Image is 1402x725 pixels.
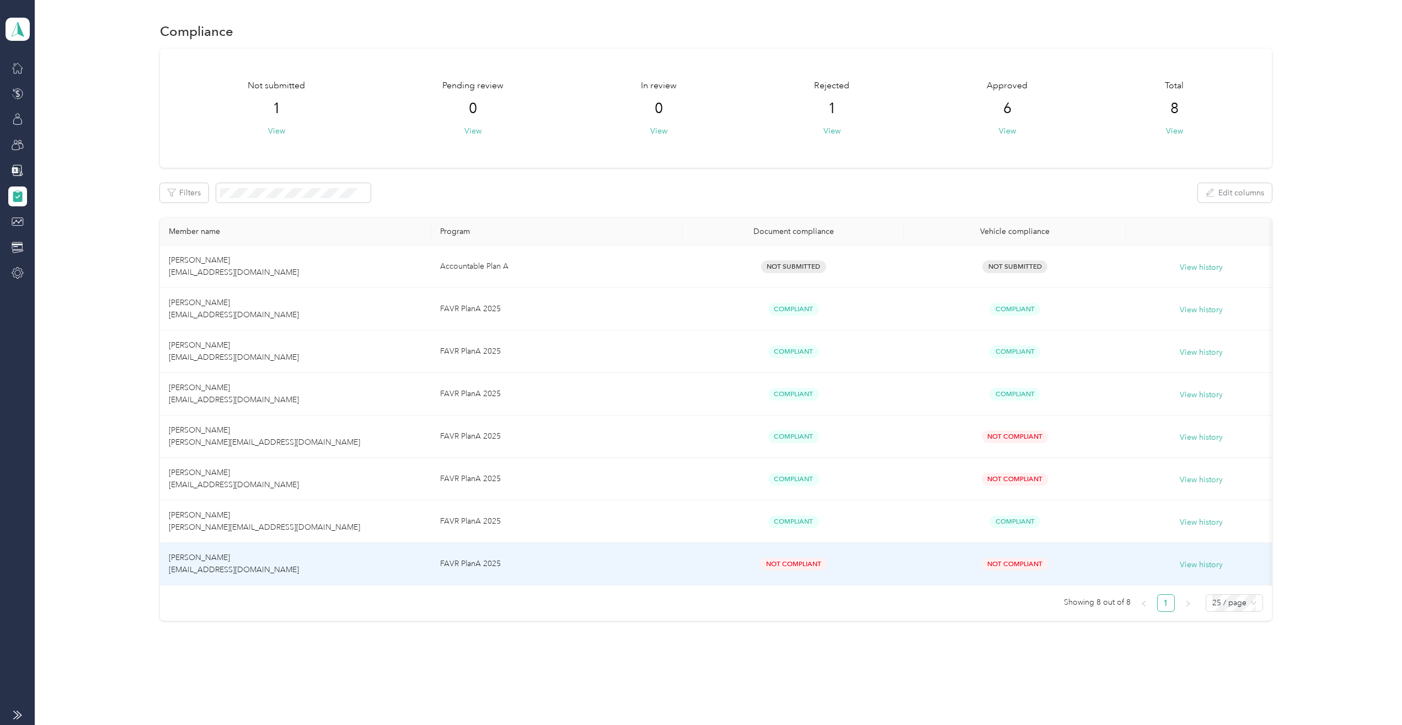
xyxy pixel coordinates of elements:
button: View [999,125,1016,137]
button: View history [1180,304,1223,316]
td: FAVR PlanA 2025 [431,330,683,373]
td: FAVR PlanA 2025 [431,373,683,415]
span: [PERSON_NAME] [EMAIL_ADDRESS][DOMAIN_NAME] [169,255,299,277]
td: FAVR PlanA 2025 [431,415,683,458]
span: 6 [1003,100,1012,118]
a: 1 [1158,595,1174,611]
span: [PERSON_NAME] [EMAIL_ADDRESS][DOMAIN_NAME] [169,340,299,362]
span: 8 [1170,100,1179,118]
div: Vehicle compliance [913,227,1116,236]
button: View history [1180,346,1223,359]
span: 1 [272,100,281,118]
span: Compliant [989,388,1040,401]
th: Member name [160,218,432,246]
li: 1 [1157,594,1175,612]
span: Compliant [989,515,1040,528]
span: Not submitted [248,79,305,93]
span: Not Compliant [982,558,1048,571]
span: Compliant [768,388,819,401]
span: Compliant [768,345,819,358]
span: Not Submitted [761,260,826,273]
span: 0 [655,100,663,118]
span: Not Submitted [982,260,1047,273]
span: Compliant [989,303,1040,316]
button: View [464,125,481,137]
button: View [823,125,841,137]
span: 25 / page [1212,595,1256,611]
h1: Compliance [160,25,233,37]
button: View history [1180,431,1223,444]
span: 1 [828,100,836,118]
span: [PERSON_NAME] [EMAIL_ADDRESS][DOMAIN_NAME] [169,468,299,489]
span: [PERSON_NAME] [EMAIL_ADDRESS][DOMAIN_NAME] [169,553,299,574]
span: Compliant [768,473,819,486]
span: Not Compliant [982,430,1048,443]
span: Compliant [768,303,819,316]
th: Program [431,218,683,246]
span: Showing 8 out of 8 [1064,594,1131,611]
button: left [1135,594,1153,612]
button: Edit columns [1198,183,1272,202]
li: Next Page [1179,594,1197,612]
div: Document compliance [692,227,895,236]
span: Compliant [989,345,1040,358]
button: View history [1180,516,1223,529]
span: Rejected [814,79,849,93]
td: Accountable Plan A [431,246,683,288]
td: FAVR PlanA 2025 [431,288,683,330]
span: Not Compliant [982,473,1048,486]
span: In review [641,79,677,93]
iframe: Everlance-gr Chat Button Frame [1340,663,1402,725]
td: FAVR PlanA 2025 [431,458,683,500]
div: Page Size [1206,594,1263,612]
span: [PERSON_NAME] [EMAIL_ADDRESS][DOMAIN_NAME] [169,383,299,404]
td: FAVR PlanA 2025 [431,543,683,585]
span: Total [1165,79,1184,93]
span: Not Compliant [760,558,827,571]
button: View history [1180,262,1223,274]
span: [PERSON_NAME] [PERSON_NAME][EMAIL_ADDRESS][DOMAIN_NAME] [169,510,360,532]
span: left [1141,600,1147,607]
button: View [1166,125,1183,137]
span: [PERSON_NAME] [EMAIL_ADDRESS][DOMAIN_NAME] [169,298,299,319]
button: View [650,125,667,137]
button: View history [1180,474,1223,486]
span: right [1185,600,1191,607]
button: right [1179,594,1197,612]
li: Previous Page [1135,594,1153,612]
button: Filters [160,183,208,202]
button: View [268,125,285,137]
span: Pending review [442,79,504,93]
span: Compliant [768,430,819,443]
span: Approved [987,79,1028,93]
span: 0 [469,100,477,118]
button: View history [1180,559,1223,571]
button: View history [1180,389,1223,401]
span: [PERSON_NAME] [PERSON_NAME][EMAIL_ADDRESS][DOMAIN_NAME] [169,425,360,447]
span: Compliant [768,515,819,528]
td: FAVR PlanA 2025 [431,500,683,543]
